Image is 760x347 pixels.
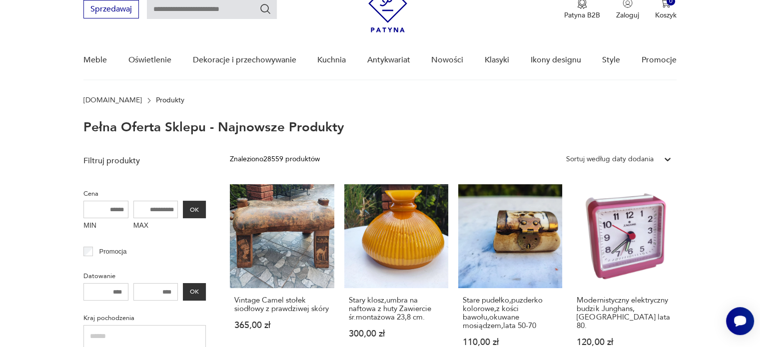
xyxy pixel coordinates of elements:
p: 365,00 zł [234,321,329,330]
div: Sortuj według daty dodania [566,154,654,165]
a: Style [602,41,620,79]
button: Szukaj [259,3,271,15]
button: OK [183,283,206,301]
a: Promocje [642,41,677,79]
a: Dekoracje i przechowywanie [192,41,296,79]
button: OK [183,201,206,218]
p: 300,00 zł [349,330,444,338]
a: Ikony designu [530,41,581,79]
p: Datowanie [83,271,206,282]
p: Promocja [99,246,127,257]
label: MIN [83,218,128,234]
p: Kraj pochodzenia [83,313,206,324]
div: Znaleziono 28559 produktów [230,154,320,165]
label: MAX [133,218,178,234]
p: Koszyk [655,10,677,20]
p: 120,00 zł [577,338,672,347]
p: Filtruj produkty [83,155,206,166]
iframe: Smartsupp widget button [726,307,754,335]
a: Kuchnia [317,41,346,79]
p: Zaloguj [616,10,639,20]
p: Produkty [156,96,184,104]
a: Oświetlenie [128,41,171,79]
p: 110,00 zł [463,338,558,347]
p: Cena [83,188,206,199]
a: Meble [83,41,107,79]
h3: Modernistyczny elektryczny budzik Junghans, [GEOGRAPHIC_DATA] lata 80. [577,296,672,330]
h3: Vintage Camel stołek siodłowy z prawdziwej skóry [234,296,329,313]
a: Nowości [431,41,463,79]
a: Sprzedawaj [83,6,139,13]
p: Patyna B2B [564,10,600,20]
a: [DOMAIN_NAME] [83,96,142,104]
h3: Stare pudełko,puzderko kolorowe,z kości bawołu,okuwane mosiądzem,lata 50-70 [463,296,558,330]
a: Klasyki [485,41,509,79]
h1: Pełna oferta sklepu - najnowsze produkty [83,120,344,134]
h3: Stary klosz,umbra na naftowa z huty Zawiercie śr.montażowa 23,8 cm. [349,296,444,322]
a: Antykwariat [367,41,410,79]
